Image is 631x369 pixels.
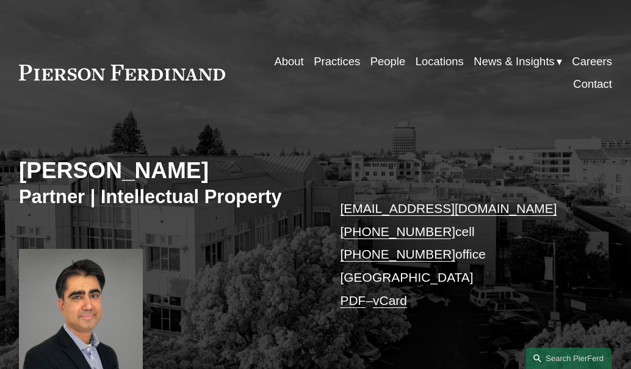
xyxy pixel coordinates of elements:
a: [PHONE_NUMBER] [341,247,456,261]
a: Careers [572,51,612,73]
p: cell office [GEOGRAPHIC_DATA] – [341,197,588,312]
a: People [370,51,406,73]
a: vCard [373,293,407,307]
a: Search this site [526,348,611,369]
a: Locations [416,51,464,73]
h2: [PERSON_NAME] [19,157,315,184]
span: News & Insights [474,51,554,71]
h3: Partner | Intellectual Property [19,185,315,209]
a: folder dropdown [474,51,561,73]
a: Contact [573,73,612,95]
a: About [274,51,303,73]
a: [EMAIL_ADDRESS][DOMAIN_NAME] [341,201,557,215]
a: PDF [341,293,366,307]
a: Practices [314,51,360,73]
a: [PHONE_NUMBER] [341,224,456,238]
